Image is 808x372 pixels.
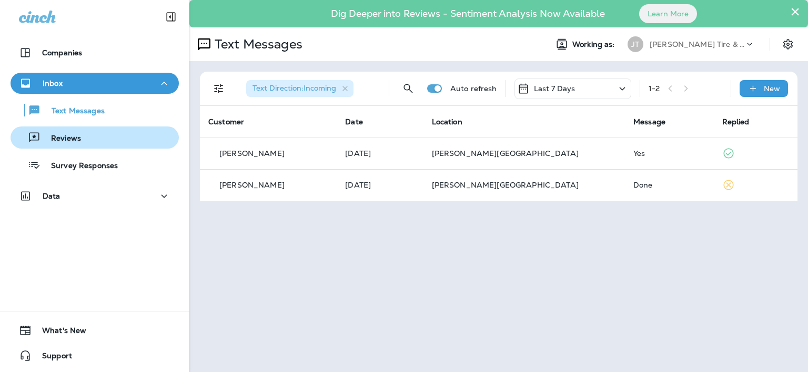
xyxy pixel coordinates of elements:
[246,80,353,97] div: Text Direction:Incoming
[42,48,82,57] p: Companies
[11,126,179,149] button: Reviews
[764,84,780,93] p: New
[790,3,800,20] button: Close
[219,149,285,158] p: [PERSON_NAME]
[722,117,750,126] span: Replied
[210,36,302,52] p: Text Messages
[450,84,497,93] p: Auto refresh
[219,181,285,189] p: [PERSON_NAME]
[345,149,415,158] p: Sep 28, 2025 09:25 AM
[534,84,575,93] p: Last 7 Days
[41,161,118,171] p: Survey Responses
[32,326,86,339] span: What's New
[41,106,105,116] p: Text Messages
[208,117,244,126] span: Customer
[43,192,60,200] p: Data
[650,40,744,48] p: [PERSON_NAME] Tire & Auto
[779,35,797,54] button: Settings
[300,12,635,15] p: Dig Deeper into Reviews - Sentiment Analysis Now Available
[32,351,72,364] span: Support
[633,181,705,189] div: Done
[208,78,229,99] button: Filters
[11,73,179,94] button: Inbox
[649,84,660,93] div: 1 - 2
[432,149,579,158] span: [PERSON_NAME][GEOGRAPHIC_DATA]
[43,79,63,87] p: Inbox
[156,6,186,27] button: Collapse Sidebar
[345,181,415,189] p: Sep 23, 2025 12:19 PM
[11,185,179,207] button: Data
[252,83,336,93] span: Text Direction : Incoming
[11,320,179,341] button: What's New
[11,42,179,63] button: Companies
[345,117,363,126] span: Date
[11,345,179,366] button: Support
[628,36,643,52] div: JT
[398,78,419,99] button: Search Messages
[633,117,665,126] span: Message
[41,134,81,144] p: Reviews
[11,154,179,176] button: Survey Responses
[432,117,462,126] span: Location
[633,149,705,158] div: Yes
[432,180,579,190] span: [PERSON_NAME][GEOGRAPHIC_DATA]
[572,40,617,49] span: Working as:
[639,4,697,23] button: Learn More
[11,99,179,121] button: Text Messages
